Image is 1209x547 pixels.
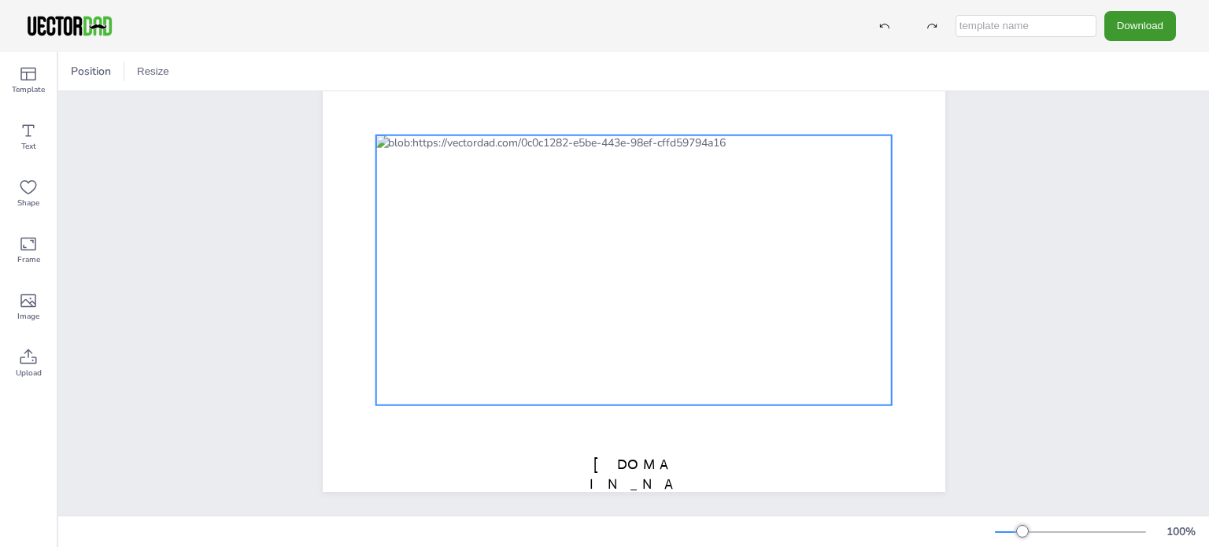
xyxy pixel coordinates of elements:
span: Template [12,83,45,96]
span: Shape [17,197,39,209]
span: Frame [17,253,40,266]
div: 100 % [1162,524,1200,539]
span: Image [17,310,39,323]
button: Resize [131,59,176,84]
button: Download [1104,11,1176,40]
input: template name [956,15,1096,37]
img: VectorDad-1.png [25,14,114,38]
span: Position [68,64,114,79]
span: Text [21,140,36,153]
span: Upload [16,367,42,379]
span: [DOMAIN_NAME] [590,456,678,512]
